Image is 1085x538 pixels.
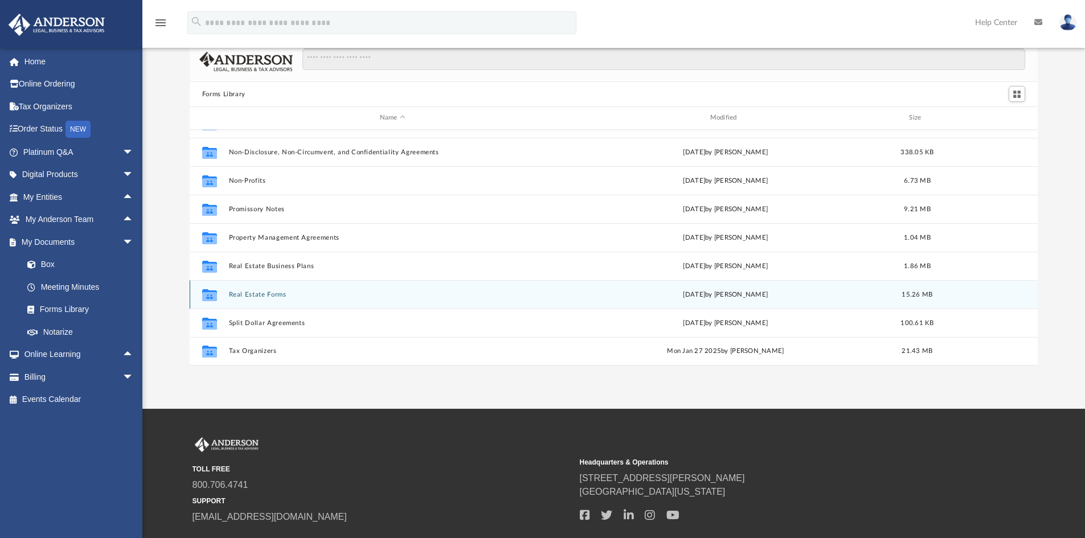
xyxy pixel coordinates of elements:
[8,343,145,366] a: Online Learningarrow_drop_up
[900,319,933,326] span: 100.61 KB
[228,234,556,241] button: Property Management Agreements
[902,348,932,354] span: 21.43 MB
[8,50,151,73] a: Home
[154,22,167,30] a: menu
[228,262,556,270] button: Real Estate Business Plans
[16,276,145,298] a: Meeting Minutes
[193,512,347,521] a: [EMAIL_ADDRESS][DOMAIN_NAME]
[562,204,890,214] div: [DATE] by [PERSON_NAME]
[562,147,890,157] div: [DATE] by [PERSON_NAME]
[8,163,151,186] a: Digital Productsarrow_drop_down
[122,163,145,187] span: arrow_drop_down
[228,149,556,156] button: Non-Disclosure, Non-Circumvent, and Confidentiality Agreements
[228,319,556,327] button: Split Dollar Agreements
[894,113,940,123] div: Size
[195,113,223,123] div: id
[562,289,890,299] div: [DATE] by [PERSON_NAME]
[16,321,145,343] a: Notarize
[8,95,151,118] a: Tax Organizers
[154,16,167,30] i: menu
[193,480,248,490] a: 800.706.4741
[122,231,145,254] span: arrow_drop_down
[8,141,151,163] a: Platinum Q&Aarrow_drop_down
[65,121,91,138] div: NEW
[193,464,572,474] small: TOLL FREE
[228,206,556,213] button: Promissory Notes
[16,298,140,321] a: Forms Library
[904,262,931,269] span: 1.86 MB
[902,291,932,297] span: 15.26 MB
[945,113,1025,123] div: id
[302,48,1025,70] input: Search files and folders
[122,365,145,389] span: arrow_drop_down
[16,253,140,276] a: Box
[8,388,151,411] a: Events Calendar
[122,208,145,232] span: arrow_drop_up
[904,234,931,240] span: 1.04 MB
[8,365,151,388] a: Billingarrow_drop_down
[5,14,108,36] img: Anderson Advisors Platinum Portal
[1059,14,1076,31] img: User Pic
[122,186,145,209] span: arrow_drop_up
[8,208,145,231] a: My Anderson Teamarrow_drop_up
[562,318,890,328] div: [DATE] by [PERSON_NAME]
[8,118,151,141] a: Order StatusNEW
[228,291,556,298] button: Real Estate Forms
[904,206,931,212] span: 9.21 MB
[561,113,889,123] div: Modified
[122,343,145,367] span: arrow_drop_up
[1009,86,1026,102] button: Switch to Grid View
[904,177,931,183] span: 6.73 MB
[580,457,959,467] small: Headquarters & Operations
[193,496,572,506] small: SUPPORT
[562,232,890,243] div: [DATE] by [PERSON_NAME]
[8,186,151,208] a: My Entitiesarrow_drop_up
[202,89,245,100] button: Forms Library
[190,130,1038,365] div: grid
[562,261,890,271] div: [DATE] by [PERSON_NAME]
[562,175,890,186] div: [DATE] by [PERSON_NAME]
[228,177,556,184] button: Non-Profits
[122,141,145,164] span: arrow_drop_down
[190,15,203,28] i: search
[562,346,890,356] div: Mon Jan 27 2025 by [PERSON_NAME]
[228,113,556,123] div: Name
[228,347,556,355] button: Tax Organizers
[900,149,933,155] span: 338.05 KB
[580,473,745,483] a: [STREET_ADDRESS][PERSON_NAME]
[8,73,151,96] a: Online Ordering
[193,437,261,452] img: Anderson Advisors Platinum Portal
[8,231,145,253] a: My Documentsarrow_drop_down
[580,487,726,496] a: [GEOGRAPHIC_DATA][US_STATE]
